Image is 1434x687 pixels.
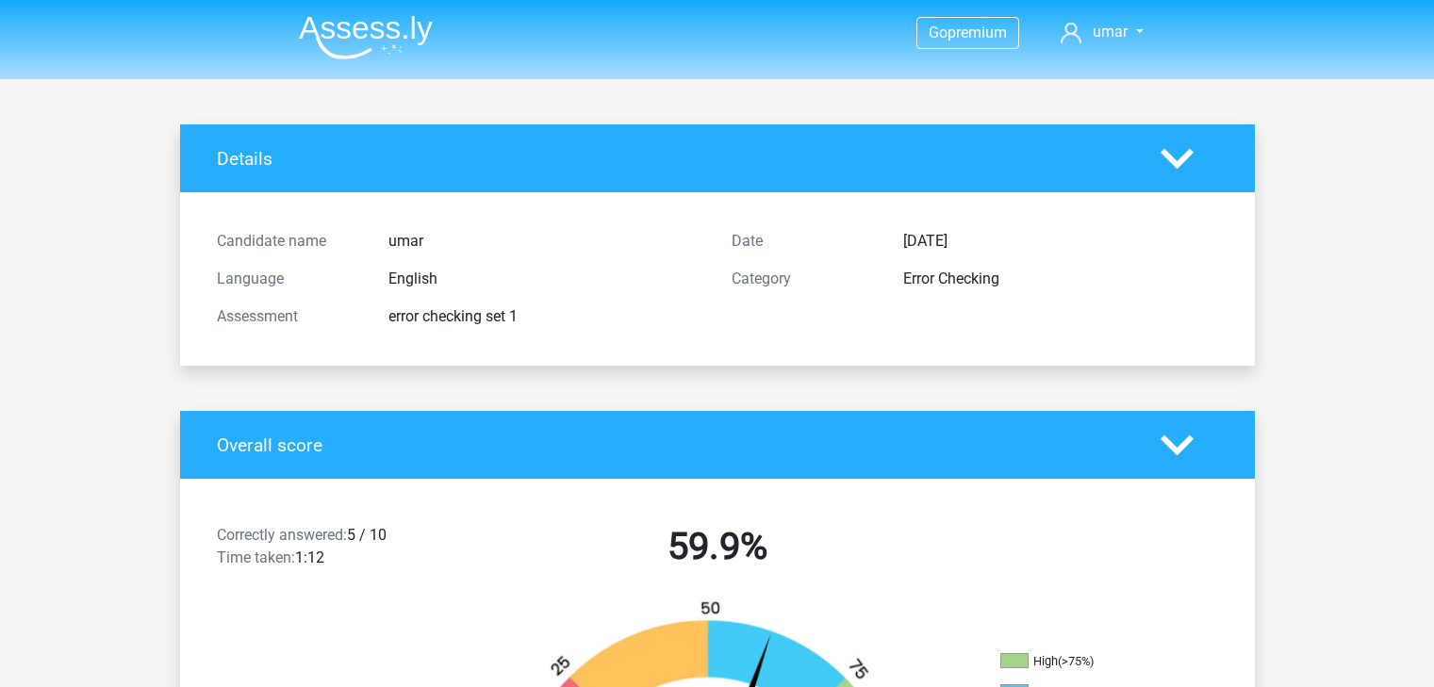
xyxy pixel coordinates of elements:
[1093,23,1128,41] span: umar
[1053,21,1150,43] a: umar
[717,230,889,253] div: Date
[1058,654,1094,668] div: (>75%)
[203,230,374,253] div: Candidate name
[889,268,1232,290] div: Error Checking
[217,434,1132,456] h4: Overall score
[203,524,460,577] div: 5 / 10 1:12
[203,305,374,328] div: Assessment
[474,524,961,569] h2: 59.9%
[374,268,717,290] div: English
[299,15,433,59] img: Assessly
[217,526,347,544] span: Correctly answered:
[948,24,1007,41] span: premium
[203,268,374,290] div: Language
[1000,653,1189,670] li: High
[889,230,1232,253] div: [DATE]
[374,230,717,253] div: umar
[929,24,948,41] span: Go
[374,305,717,328] div: error checking set 1
[717,268,889,290] div: Category
[217,548,295,566] span: Time taken:
[217,148,1132,170] h4: Details
[917,20,1018,45] a: Gopremium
